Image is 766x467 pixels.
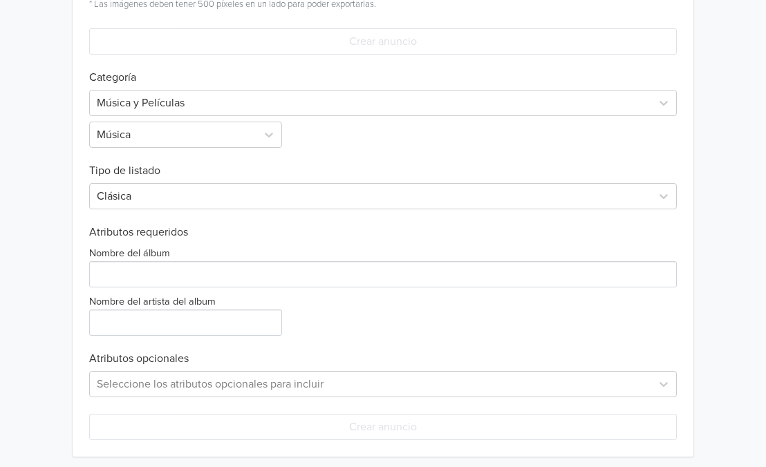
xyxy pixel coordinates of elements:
[89,414,677,440] button: Crear anuncio
[89,352,677,365] h6: Atributos opcionales
[89,55,677,84] h6: Categoría
[89,148,677,178] h6: Tipo de listado
[89,226,677,239] h6: Atributos requeridos
[89,28,677,55] button: Crear anuncio
[89,246,170,261] label: Nombre del álbum
[89,294,216,309] label: Nombre del artista del album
